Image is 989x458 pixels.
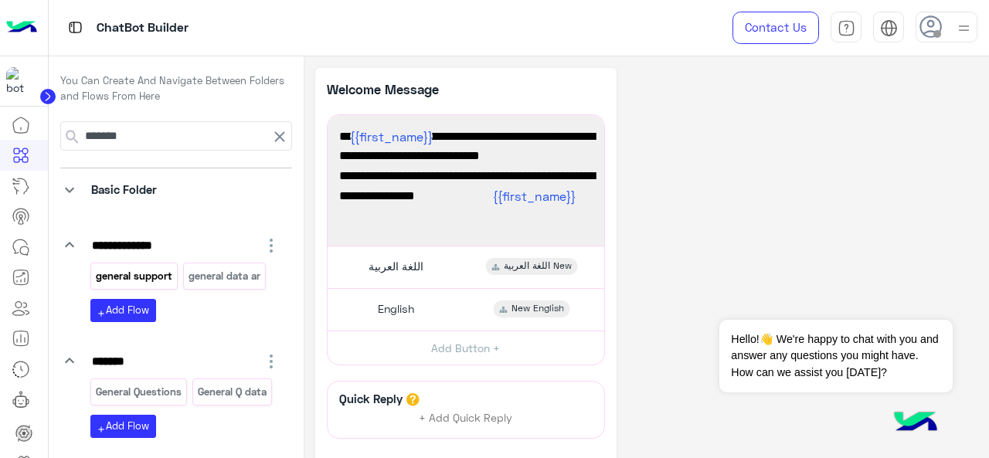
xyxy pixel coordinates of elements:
button: + Add Quick Reply [408,406,524,429]
p: Welcome Message [327,80,466,99]
span: Hi , Thanks for contacting Cloud! Please choose your preferred language [339,127,593,186]
span: اللغة العربية [369,260,423,273]
a: Contact Us [732,12,819,44]
span: Basic Folder [91,182,157,196]
img: tab [66,18,85,37]
span: {{first_name}} [350,129,433,144]
h6: Quick Reply [335,392,406,405]
button: addAdd Flow [90,415,156,437]
img: profile [954,19,974,38]
i: keyboard_arrow_down [60,181,79,199]
p: ChatBot Builder [97,18,189,39]
button: Add Button + [328,331,604,365]
span: English [378,302,414,316]
img: hulul-logo.png [889,396,943,450]
p: general data ar [188,267,262,285]
i: add [97,425,106,434]
span: New English [511,302,564,316]
div: New English [494,300,570,317]
p: General Questions [94,383,182,401]
img: Logo [6,12,37,44]
img: 317874714732967 [6,67,34,95]
i: keyboard_arrow_down [60,351,79,370]
a: tab [831,12,862,44]
span: أهلًا , شكرا لتواصلك مع كلاود ! برجاء إختيار لغتك المفضلة [339,186,593,226]
span: Hello!👋 We're happy to chat with you and answer any questions you might have. How can we assist y... [719,320,952,392]
i: add [97,309,106,318]
button: addAdd Flow [90,299,156,321]
img: tab [838,19,855,37]
i: keyboard_arrow_down [60,236,79,254]
span: اللغة العربية New [504,260,572,273]
div: اللغة العربية New [486,258,578,275]
span: {{first_name}} [493,188,576,203]
p: general support [94,267,173,285]
span: + Add Quick Reply [419,411,512,424]
p: General Q data [197,383,268,401]
img: tab [880,19,898,37]
p: You Can Create And Navigate Between Folders and Flows From Here [60,73,292,103]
